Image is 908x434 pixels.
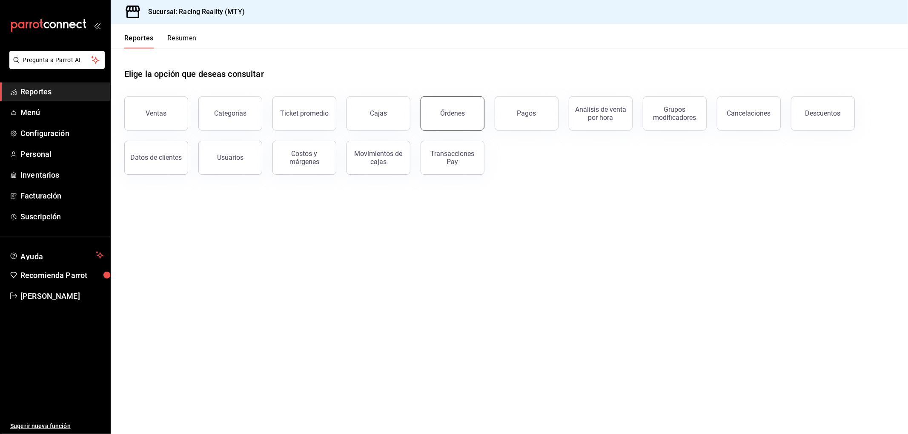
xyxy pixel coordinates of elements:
[517,109,536,117] div: Pagos
[214,109,246,117] div: Categorías
[495,96,559,130] button: Pagos
[198,96,262,130] button: Categorías
[805,109,841,117] div: Descuentos
[574,105,627,122] div: Análisis de venta por hora
[20,290,103,302] span: [PERSON_NAME]
[643,96,707,130] button: Grupos modificadores
[717,96,781,130] button: Cancelaciones
[370,108,387,119] div: Cajas
[20,107,103,118] span: Menú
[167,34,197,48] button: Resumen
[6,62,105,71] a: Pregunta a Parrot AI
[347,96,410,130] a: Cajas
[421,141,484,175] button: Transacciones Pay
[198,141,262,175] button: Usuarios
[272,96,336,130] button: Ticket promedio
[440,109,465,117] div: Órdenes
[347,141,410,175] button: Movimientos de cajas
[20,169,103,181] span: Inventarios
[23,56,92,65] span: Pregunta a Parrot AI
[10,422,103,431] span: Sugerir nueva función
[124,34,154,48] button: Reportes
[20,250,92,260] span: Ayuda
[648,105,701,122] div: Grupos modificadores
[20,190,103,201] span: Facturación
[94,22,100,29] button: open_drawer_menu
[20,128,103,139] span: Configuración
[278,150,331,166] div: Costos y márgenes
[20,148,103,160] span: Personal
[280,109,329,117] div: Ticket promedio
[141,7,245,17] h3: Sucursal: Racing Reality (MTY)
[421,96,484,130] button: Órdenes
[20,269,103,281] span: Recomienda Parrot
[217,153,243,162] div: Usuarios
[20,211,103,222] span: Suscripción
[727,109,771,117] div: Cancelaciones
[272,141,336,175] button: Costos y márgenes
[791,96,855,130] button: Descuentos
[20,86,103,97] span: Reportes
[124,68,264,80] h1: Elige la opción que deseas consultar
[426,150,479,166] div: Transacciones Pay
[352,150,405,166] div: Movimientos de cajas
[124,96,188,130] button: Ventas
[131,153,182,162] div: Datos de clientes
[146,109,167,117] div: Ventas
[124,34,197,48] div: navigation tabs
[124,141,188,175] button: Datos de clientes
[9,51,105,69] button: Pregunta a Parrot AI
[569,96,633,130] button: Análisis de venta por hora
